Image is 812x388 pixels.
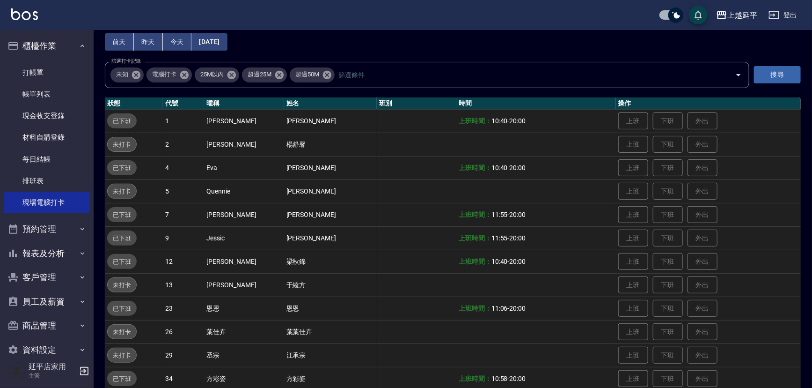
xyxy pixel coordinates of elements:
td: Eva [204,156,284,179]
span: 20:00 [510,117,526,125]
th: 狀態 [105,97,163,110]
span: 已下班 [107,233,137,243]
td: 12 [163,250,204,273]
button: [DATE] [191,33,227,51]
div: 電腦打卡 [146,67,192,82]
td: 29 [163,343,204,367]
button: save [689,6,708,24]
span: 已下班 [107,374,137,384]
td: 葉佳卉 [204,320,284,343]
button: 上越延平 [712,6,761,25]
td: [PERSON_NAME] [284,156,377,179]
div: 25M以內 [195,67,240,82]
button: 報表及分析 [4,241,90,266]
span: 超過25M [242,70,277,79]
span: 20:00 [510,305,526,312]
span: 11:06 [491,305,508,312]
a: 排班表 [4,170,90,192]
td: Quennie [204,179,284,203]
td: [PERSON_NAME] [284,179,377,203]
span: 10:58 [491,375,508,382]
span: 20:00 [510,211,526,218]
td: 26 [163,320,204,343]
td: [PERSON_NAME] [204,273,284,297]
a: 現金收支登錄 [4,105,90,127]
b: 上班時間： [459,117,491,125]
p: 主管 [29,372,76,380]
td: [PERSON_NAME] [204,133,284,156]
span: 未知 [110,70,134,79]
td: 丞宗 [204,343,284,367]
span: 未打卡 [108,140,136,149]
td: 恩恩 [284,297,377,320]
td: - [456,203,616,226]
th: 暱稱 [204,97,284,110]
div: 未知 [110,67,144,82]
label: 篩選打卡記錄 [111,58,141,65]
button: Open [731,67,746,82]
td: [PERSON_NAME] [204,203,284,226]
td: Jessic [204,226,284,250]
td: [PERSON_NAME] [204,109,284,133]
button: 客戶管理 [4,265,90,290]
span: 20:00 [510,258,526,265]
span: 11:55 [491,234,508,242]
th: 時間 [456,97,616,110]
span: 20:00 [510,164,526,172]
td: 1 [163,109,204,133]
span: 25M以內 [195,70,230,79]
td: 7 [163,203,204,226]
td: 2 [163,133,204,156]
button: 員工及薪資 [4,290,90,314]
span: 已下班 [107,304,137,313]
td: 4 [163,156,204,179]
th: 代號 [163,97,204,110]
td: [PERSON_NAME] [284,203,377,226]
span: 20:00 [510,234,526,242]
b: 上班時間： [459,305,491,312]
a: 每日結帳 [4,149,90,170]
td: - [456,156,616,179]
b: 上班時間： [459,234,491,242]
span: 超過50M [290,70,325,79]
td: 葉葉佳卉 [284,320,377,343]
td: - [456,297,616,320]
td: [PERSON_NAME] [284,226,377,250]
button: 資料設定 [4,338,90,362]
span: 電腦打卡 [146,70,182,79]
b: 上班時間： [459,375,491,382]
div: 超過25M [242,67,287,82]
td: 恩恩 [204,297,284,320]
span: 已下班 [107,116,137,126]
span: 20:00 [510,375,526,382]
button: 前天 [105,33,134,51]
button: 預約管理 [4,217,90,241]
td: 5 [163,179,204,203]
button: 今天 [163,33,192,51]
span: 10:40 [491,258,508,265]
span: 未打卡 [108,187,136,196]
td: [PERSON_NAME] [204,250,284,273]
img: Logo [11,8,38,20]
div: 超過50M [290,67,335,82]
td: 楊舒馨 [284,133,377,156]
span: 未打卡 [108,351,136,360]
a: 打帳單 [4,62,90,83]
td: 梁秋錦 [284,250,377,273]
button: 登出 [765,7,801,24]
td: - [456,226,616,250]
span: 未打卡 [108,280,136,290]
a: 現場電腦打卡 [4,192,90,213]
button: 櫃檯作業 [4,34,90,58]
b: 上班時間： [459,258,491,265]
span: 未打卡 [108,327,136,337]
td: 23 [163,297,204,320]
b: 上班時間： [459,211,491,218]
td: 13 [163,273,204,297]
span: 已下班 [107,210,137,220]
button: 搜尋 [754,66,801,83]
th: 操作 [616,97,801,110]
b: 上班時間： [459,164,491,172]
td: [PERSON_NAME] [284,109,377,133]
th: 班別 [377,97,456,110]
